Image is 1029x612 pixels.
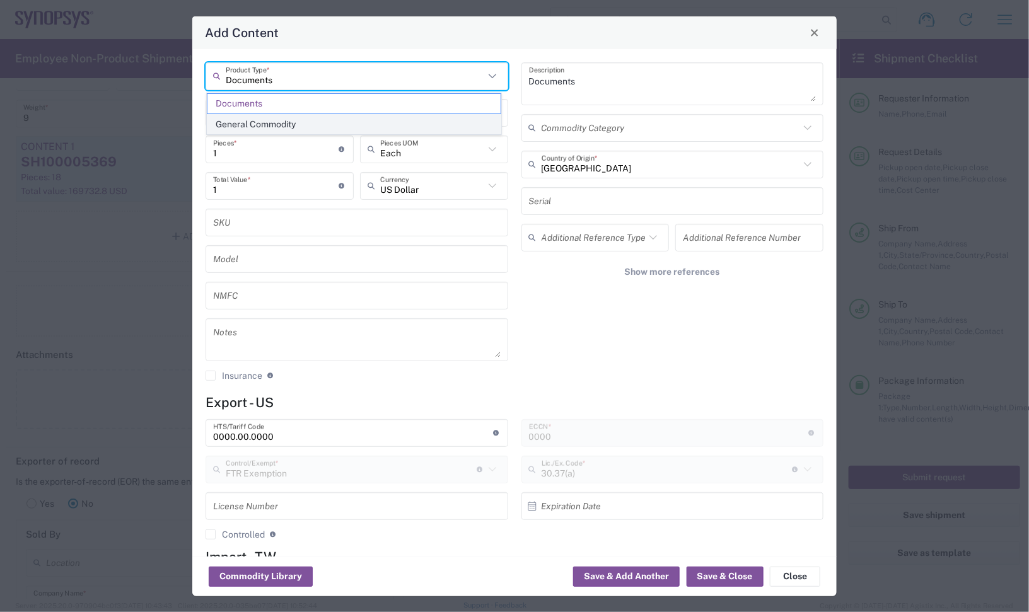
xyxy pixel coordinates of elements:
button: Save & Close [687,567,764,587]
h4: Import - TW [206,549,823,565]
button: Close [770,567,820,587]
span: Show more references [625,266,720,278]
button: Save & Add Another [573,567,680,587]
label: Insurance [206,371,262,381]
span: General Commodity [207,115,501,134]
label: Controlled [206,529,265,540]
h4: Export - US [206,395,823,410]
button: Commodity Library [209,567,313,587]
span: Documents [207,94,501,113]
h4: Add Content [206,23,279,42]
button: Close [806,24,823,42]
